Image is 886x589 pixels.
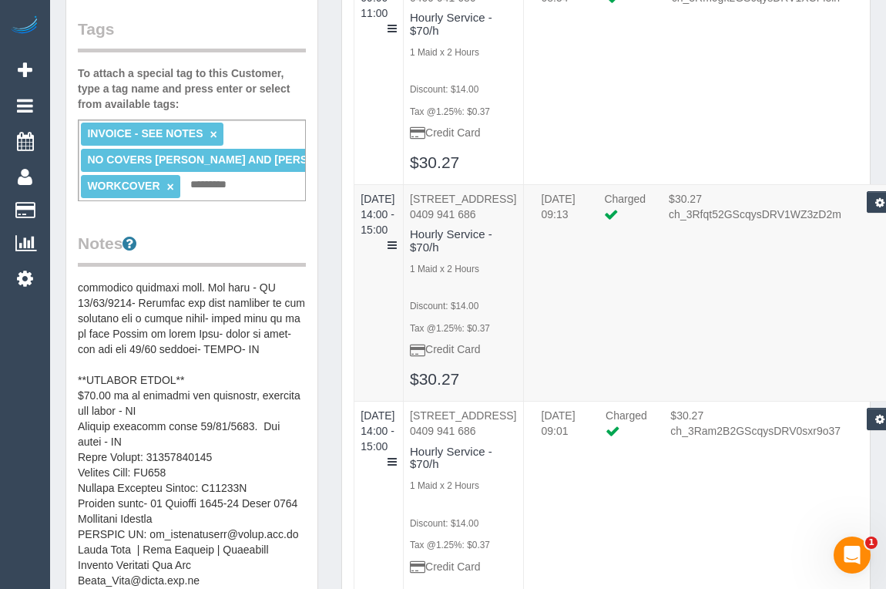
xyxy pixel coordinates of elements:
p: [STREET_ADDRESS] 0409 941 686 [410,408,516,439]
span: WORKCOVER [87,180,159,192]
span: 1 [865,537,878,549]
small: Discount: $14.00 [410,518,478,529]
td: Charge Amount, Transaction Id [657,191,853,237]
span: NO COVERS [PERSON_NAME] AND [PERSON_NAME] ONLY [87,153,397,166]
a: × [166,180,173,194]
a: $30.27 [410,153,459,171]
p: Credit Card [410,125,516,140]
small: Tax @1.25%: $0.37 [410,106,490,117]
small: Tax @1.25%: $0.37 [410,540,490,550]
small: 1 Maid x 2 Hours [410,264,479,274]
td: Charge Amount, Transaction Id [659,408,852,454]
legend: Tags [78,18,306,52]
p: Credit Card [410,342,516,357]
a: × [210,128,216,141]
td: Description [404,184,523,401]
td: Charge Label [594,408,659,454]
legend: Notes [78,232,306,267]
img: Automaid Logo [9,15,40,37]
a: [DATE] 14:00 - 15:00 [361,409,394,453]
small: Discount: $14.00 [410,84,478,95]
p: Credit Card [410,559,516,574]
small: 1 Maid x 2 Hours [410,47,479,58]
td: Charge Label [592,191,657,237]
a: $30.27 [410,370,459,388]
h4: Hourly Service - $70/h [410,12,516,37]
td: Charged Date [530,408,595,454]
label: To attach a special tag to this Customer, type a tag name and press enter or select from availabl... [78,66,306,112]
span: INVOICE - SEE NOTES [87,127,203,140]
td: Service Date [354,184,404,401]
pre: LO IPSUMD ***SITAMETCO AD ELI**** Seddoeiu tem i utl, etd mag aliq enima min veniamq no exe ullam... [78,280,306,588]
small: 1 Maid x 2 Hours [410,480,479,491]
small: Tax @1.25%: $0.37 [410,323,490,334]
p: [STREET_ADDRESS] 0409 941 686 [410,191,516,222]
h4: Hourly Service - $70/h [410,228,516,254]
td: Charged Date [530,191,593,237]
iframe: Intercom live chat [834,537,871,574]
small: Discount: $14.00 [410,301,478,311]
h4: Hourly Service - $70/h [410,446,516,471]
a: [DATE] 14:00 - 15:00 [361,193,394,236]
